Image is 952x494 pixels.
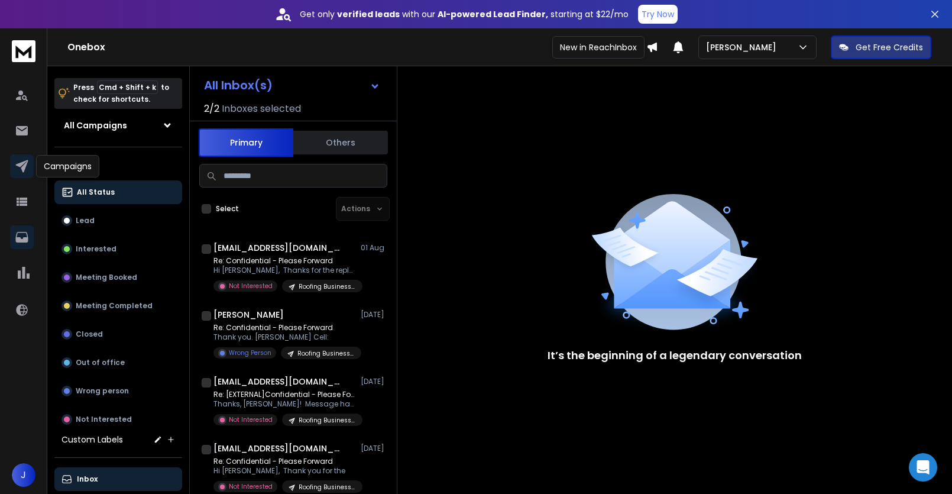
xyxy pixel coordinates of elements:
[909,453,937,482] div: Open Intercom Messenger
[300,8,629,20] p: Get only with our starting at $22/mo
[548,347,802,364] p: It’s the beginning of a legendary conversation
[213,376,344,388] h1: [EMAIL_ADDRESS][DOMAIN_NAME]
[54,237,182,261] button: Interested
[213,256,355,266] p: Re: Confidential - Please Forward
[229,482,273,491] p: Not Interested
[12,463,35,487] button: J
[213,266,355,275] p: Hi [PERSON_NAME], Thanks for the reply! If
[438,8,548,20] strong: AI-powered Lead Finder,
[76,415,132,424] p: Not Interested
[293,130,388,156] button: Others
[337,8,400,20] strong: verified leads
[213,399,355,409] p: Thanks, [PERSON_NAME]! Message has been received
[67,40,646,54] h1: Onebox
[213,332,355,342] p: Thank you. [PERSON_NAME] Cell:
[76,216,95,225] p: Lead
[229,415,273,424] p: Not Interested
[642,8,674,20] p: Try Now
[77,188,115,197] p: All Status
[213,390,355,399] p: Re: [EXTERNAL]Confidential - Please Forward
[856,41,923,53] p: Get Free Credits
[195,73,390,97] button: All Inbox(s)
[199,128,293,157] button: Primary
[213,466,355,476] p: Hi [PERSON_NAME], Thank you for the
[299,483,355,492] p: Roofing Businesses
[213,242,344,254] h1: [EMAIL_ADDRESS][DOMAIN_NAME]
[229,282,273,290] p: Not Interested
[299,416,355,425] p: Roofing Businesses
[213,443,344,454] h1: [EMAIL_ADDRESS][DOMAIN_NAME]
[76,244,116,254] p: Interested
[222,102,301,116] h3: Inboxes selected
[213,309,284,321] h1: [PERSON_NAME]
[361,444,387,453] p: [DATE]
[54,157,182,173] h3: Filters
[54,180,182,204] button: All Status
[77,474,98,484] p: Inbox
[54,379,182,403] button: Wrong person
[76,358,125,367] p: Out of office
[361,377,387,386] p: [DATE]
[361,243,387,253] p: 01 Aug
[706,41,781,53] p: [PERSON_NAME]
[64,120,127,131] h1: All Campaigns
[76,273,137,282] p: Meeting Booked
[213,457,355,466] p: Re: Confidential - Please Forward
[229,348,271,357] p: Wrong Person
[54,209,182,233] button: Lead
[299,282,355,291] p: Roofing Businesses
[54,351,182,374] button: Out of office
[638,5,678,24] button: Try Now
[73,82,169,105] p: Press to check for shortcuts.
[54,408,182,431] button: Not Interested
[54,467,182,491] button: Inbox
[54,114,182,137] button: All Campaigns
[361,310,387,319] p: [DATE]
[54,294,182,318] button: Meeting Completed
[552,36,645,59] div: New in ReachInbox
[54,266,182,289] button: Meeting Booked
[54,322,182,346] button: Closed
[204,79,273,91] h1: All Inbox(s)
[12,40,35,62] img: logo
[97,80,158,94] span: Cmd + Shift + k
[36,155,99,177] div: Campaigns
[204,102,219,116] span: 2 / 2
[213,323,355,332] p: Re: Confidential - Please Forward
[61,434,123,445] h3: Custom Labels
[76,386,129,396] p: Wrong person
[831,35,931,59] button: Get Free Credits
[216,204,239,214] label: Select
[76,330,103,339] p: Closed
[297,349,354,358] p: Roofing Businesses
[76,301,153,311] p: Meeting Completed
